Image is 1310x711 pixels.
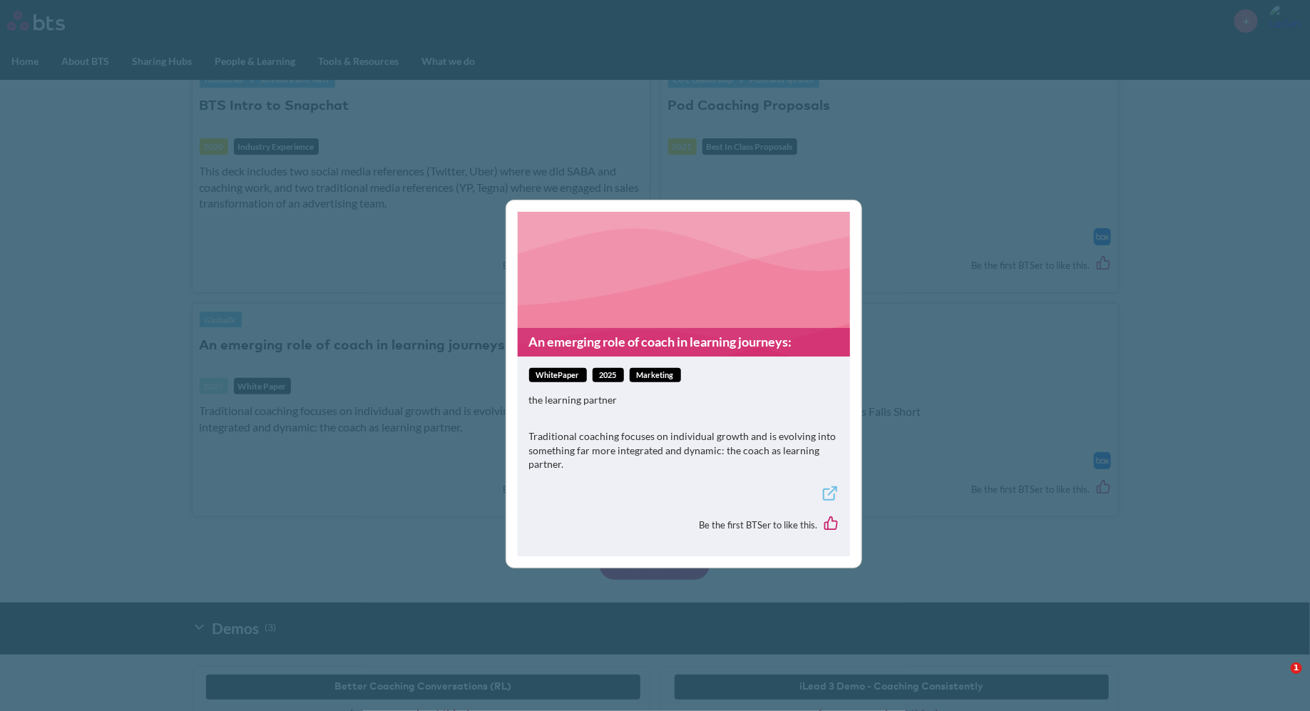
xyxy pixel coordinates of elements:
[518,328,850,356] a: An emerging role of coach in learning journeys:
[1291,663,1302,674] span: 1
[593,368,624,383] span: 2025
[822,485,839,506] a: External link
[529,393,839,407] p: the learning partner
[1262,663,1296,697] iframe: Intercom live chat
[630,368,681,383] span: Marketing
[529,368,587,383] span: whitePaper
[529,429,839,471] p: Traditional coaching focuses on individual growth and is evolving into something far more integra...
[529,506,839,546] div: Be the first BTSer to like this.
